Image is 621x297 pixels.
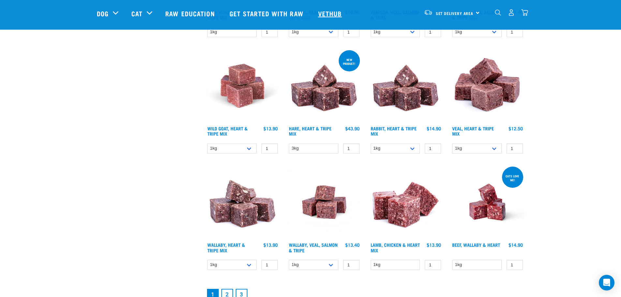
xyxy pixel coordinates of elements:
div: $43.90 [345,126,360,131]
div: $14.90 [427,126,441,131]
input: 1 [261,143,278,154]
a: Rabbit, Heart & Tripe Mix [371,127,417,135]
img: Goat Heart Tripe 8451 [206,49,280,123]
a: Raw Education [159,0,223,26]
input: 1 [425,260,441,270]
div: Open Intercom Messenger [599,275,614,290]
a: Vethub [312,0,350,26]
a: Wild Goat, Heart & Tripe Mix [207,127,248,135]
a: Cat [131,8,142,18]
img: user.png [508,9,515,16]
a: Wallaby, Veal, Salmon & Tripe [289,244,338,251]
a: Hare, Heart & Tripe Mix [289,127,332,135]
input: 1 [507,27,523,37]
div: $13.90 [427,242,441,247]
input: 1 [507,143,523,154]
div: $13.90 [263,126,278,131]
img: 1175 Rabbit Heart Tripe Mix 01 [287,49,361,123]
input: 1 [261,27,278,37]
img: Wallaby Veal Salmon Tripe 1642 [287,165,361,239]
input: 1 [343,260,360,270]
input: 1 [425,143,441,154]
div: $13.40 [345,242,360,247]
a: Lamb, Chicken & Heart Mix [371,244,420,251]
div: $12.50 [509,126,523,131]
img: home-icon-1@2x.png [495,9,501,16]
img: 1174 Wallaby Heart Tripe Mix 01 [206,165,280,239]
span: Set Delivery Area [436,12,474,14]
a: Veal, Heart & Tripe Mix [452,127,494,135]
img: 1124 Lamb Chicken Heart Mix 01 [369,165,443,239]
img: Cubes [451,49,525,123]
div: Cats love me! [502,171,523,185]
a: Wallaby, Heart & Tripe Mix [207,244,245,251]
input: 1 [261,260,278,270]
input: 1 [343,143,360,154]
input: 1 [343,27,360,37]
img: van-moving.png [424,9,433,15]
div: new product! [339,55,360,68]
img: home-icon@2x.png [521,9,528,16]
input: 1 [425,27,441,37]
div: $13.90 [263,242,278,247]
a: Dog [97,8,109,18]
img: 1175 Rabbit Heart Tripe Mix 01 [369,49,443,123]
div: $14.90 [509,242,523,247]
img: Raw Essentials 2024 July2572 Beef Wallaby Heart [451,165,525,239]
a: Get started with Raw [223,0,312,26]
a: Beef, Wallaby & Heart [452,244,500,246]
input: 1 [507,260,523,270]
